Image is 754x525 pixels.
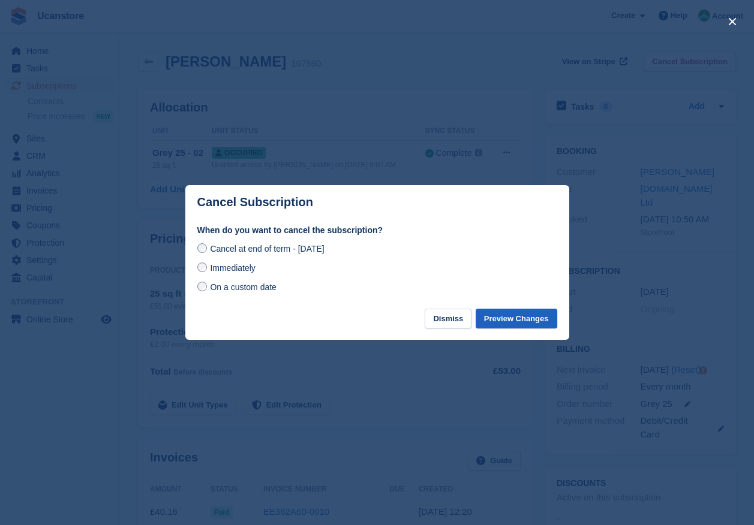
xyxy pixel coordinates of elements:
[197,262,207,272] input: Immediately
[425,309,471,328] button: Dismiss
[723,12,742,31] button: close
[210,244,324,254] span: Cancel at end of term - [DATE]
[210,282,277,292] span: On a custom date
[197,282,207,291] input: On a custom date
[210,263,255,273] span: Immediately
[197,243,207,253] input: Cancel at end of term - [DATE]
[197,224,557,237] label: When do you want to cancel the subscription?
[476,309,557,328] button: Preview Changes
[197,195,313,209] p: Cancel Subscription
